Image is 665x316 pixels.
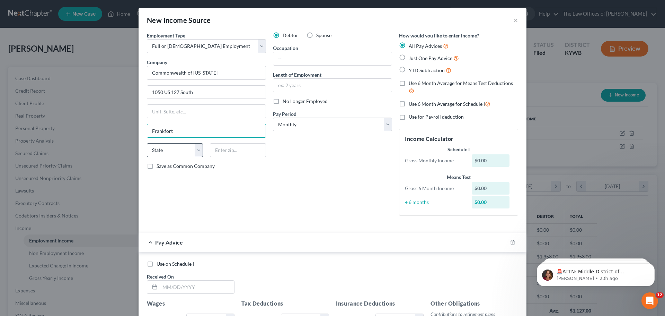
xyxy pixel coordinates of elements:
[316,32,331,38] span: Spouse
[147,274,174,280] span: Received On
[210,143,266,157] input: Enter zip...
[147,86,266,99] input: Enter address...
[273,44,298,52] label: Occupation
[409,55,452,61] span: Just One Pay Advice
[155,239,183,246] span: Pay Advice
[472,182,510,195] div: $0.00
[147,33,185,39] span: Employment Type
[526,249,665,297] iframe: Intercom notifications message
[409,114,464,120] span: Use for Payroll deduction
[147,15,211,25] div: New Income Source
[273,71,321,78] label: Length of Employment
[336,299,424,308] h5: Insurance Deductions
[147,66,266,80] input: Search company by name...
[409,67,445,73] span: YTD Subtraction
[147,124,266,137] input: Enter city...
[160,281,234,294] input: MM/DD/YYYY
[409,101,485,107] span: Use 6 Month Average for Schedule I
[401,157,468,164] div: Gross Monthly Income
[405,174,512,181] div: Means Test
[405,146,512,153] div: Schedule I
[472,196,510,208] div: $0.00
[513,16,518,24] button: ×
[157,163,215,169] span: Save as Common Company
[641,292,658,309] iframe: Intercom live chat
[656,292,664,298] span: 12
[409,43,442,49] span: All Pay Advices
[157,261,194,267] span: Use on Schedule I
[147,299,234,308] h5: Wages
[472,154,510,167] div: $0.00
[409,80,513,86] span: Use 6 Month Average for Means Test Deductions
[241,299,329,308] h5: Tax Deductions
[273,79,392,92] input: ex: 2 years
[401,199,468,206] div: ÷ 6 months
[431,299,518,308] h5: Other Obligations
[401,185,468,192] div: Gross 6 Month Income
[405,135,512,143] h5: Income Calculator
[273,111,296,117] span: Pay Period
[283,32,298,38] span: Debtor
[273,52,392,65] input: --
[283,98,328,104] span: No Longer Employed
[147,105,266,118] input: Unit, Suite, etc...
[399,32,479,39] label: How would you like to enter income?
[147,59,167,65] span: Company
